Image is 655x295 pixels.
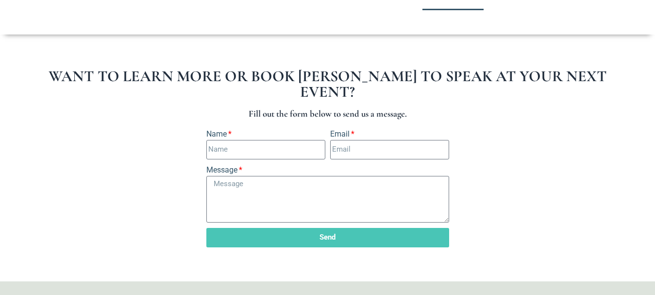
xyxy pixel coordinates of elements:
[206,164,242,176] label: Message
[330,128,354,140] label: Email
[206,228,449,247] button: Send
[206,140,325,159] input: Name
[24,109,631,119] h3: Fill out the form below to send us a message.
[206,128,232,140] label: Name
[24,69,631,100] h1: Want to learn more or book [PERSON_NAME] to speak at your next event?
[319,234,336,241] span: Send
[330,140,449,159] input: Email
